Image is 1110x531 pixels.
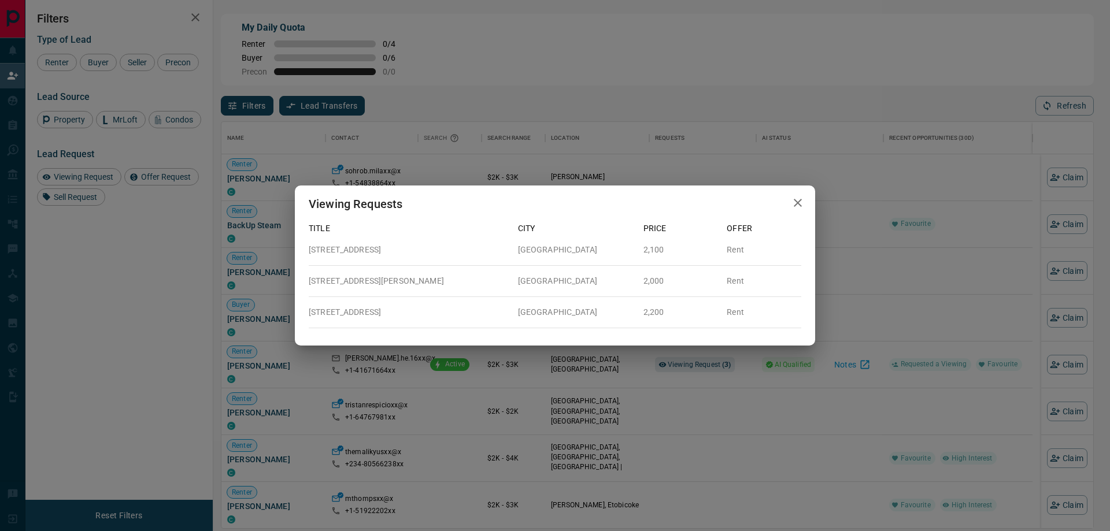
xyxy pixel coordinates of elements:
p: 2,000 [643,275,718,287]
p: [GEOGRAPHIC_DATA] [518,306,634,318]
p: Offer [727,222,801,235]
p: [GEOGRAPHIC_DATA] [518,244,634,256]
p: [STREET_ADDRESS][PERSON_NAME] [309,275,509,287]
p: Price [643,222,718,235]
p: [STREET_ADDRESS] [309,306,509,318]
p: Rent [727,244,801,256]
h2: Viewing Requests [295,185,416,222]
p: [GEOGRAPHIC_DATA] [518,275,634,287]
p: [STREET_ADDRESS] [309,244,509,256]
p: 2,200 [643,306,718,318]
p: City [518,222,634,235]
p: 2,100 [643,244,718,256]
p: Title [309,222,509,235]
p: Rent [727,275,801,287]
p: Rent [727,306,801,318]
